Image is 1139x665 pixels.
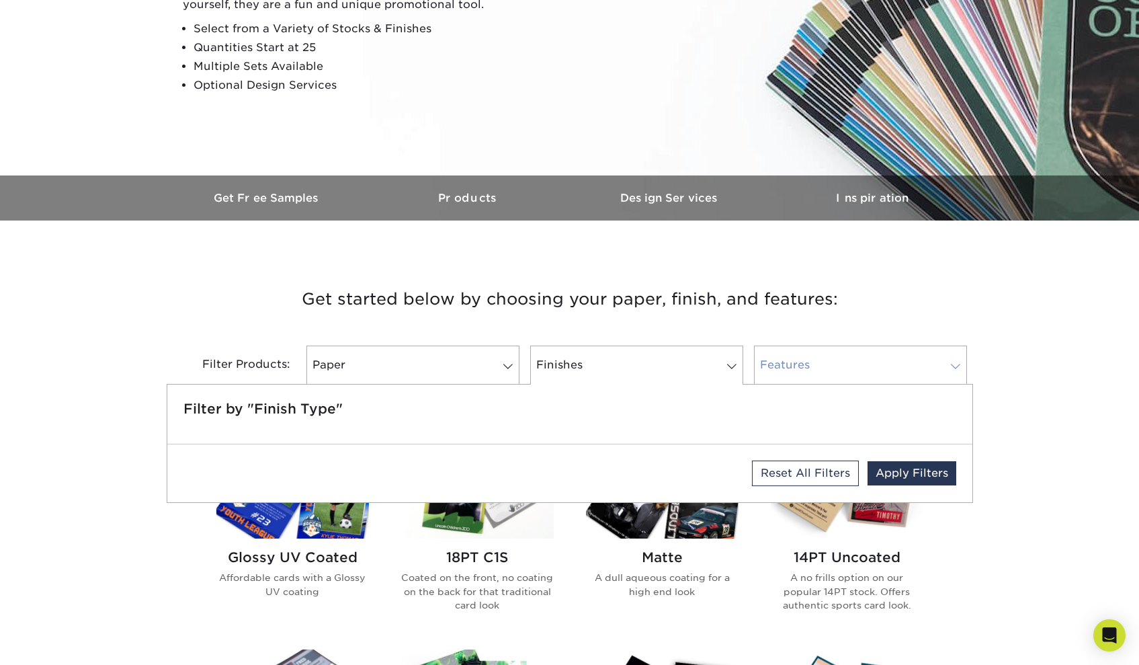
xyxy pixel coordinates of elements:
h3: Inspiration [771,192,973,204]
p: Affordable cards with a Glossy UV coating [216,571,369,598]
h2: Glossy UV Coated [216,549,369,565]
h2: 18PT C1S [401,549,554,565]
p: A dull aqueous coating for a high end look [586,571,739,598]
h2: 14PT Uncoated [771,549,923,565]
li: Multiple Sets Available [194,57,519,76]
h2: Matte [586,549,739,565]
a: Apply Filters [868,461,956,485]
a: Products [368,175,570,221]
h3: Get started below by choosing your paper, finish, and features: [177,269,963,329]
a: 18PT C1S Trading Cards 18PT C1S Coated on the front, no coating on the back for that traditional ... [401,433,554,633]
a: Design Services [570,175,771,221]
h3: Get Free Samples [167,192,368,204]
li: Optional Design Services [194,76,519,95]
h5: Filter by "Finish Type" [183,401,956,417]
h3: Products [368,192,570,204]
p: A no frills option on our popular 14PT stock. Offers authentic sports card look. [771,571,923,612]
a: Reset All Filters [752,461,859,486]
a: Finishes [530,346,743,385]
li: Select from a Variety of Stocks & Finishes [194,19,519,38]
h3: Design Services [570,192,771,204]
a: Matte Trading Cards Matte A dull aqueous coating for a high end look [586,433,739,633]
li: Quantities Start at 25 [194,38,519,57]
div: Open Intercom Messenger [1093,619,1126,652]
div: Filter Products: [167,346,301,385]
a: Glossy UV Coated Trading Cards Glossy UV Coated Affordable cards with a Glossy UV coating [216,433,369,633]
p: Coated on the front, no coating on the back for that traditional card look [401,571,554,612]
a: Paper [306,346,519,385]
a: 14PT Uncoated Trading Cards 14PT Uncoated A no frills option on our popular 14PT stock. Offers au... [771,433,923,633]
a: Features [754,346,967,385]
a: Inspiration [771,175,973,221]
a: Get Free Samples [167,175,368,221]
